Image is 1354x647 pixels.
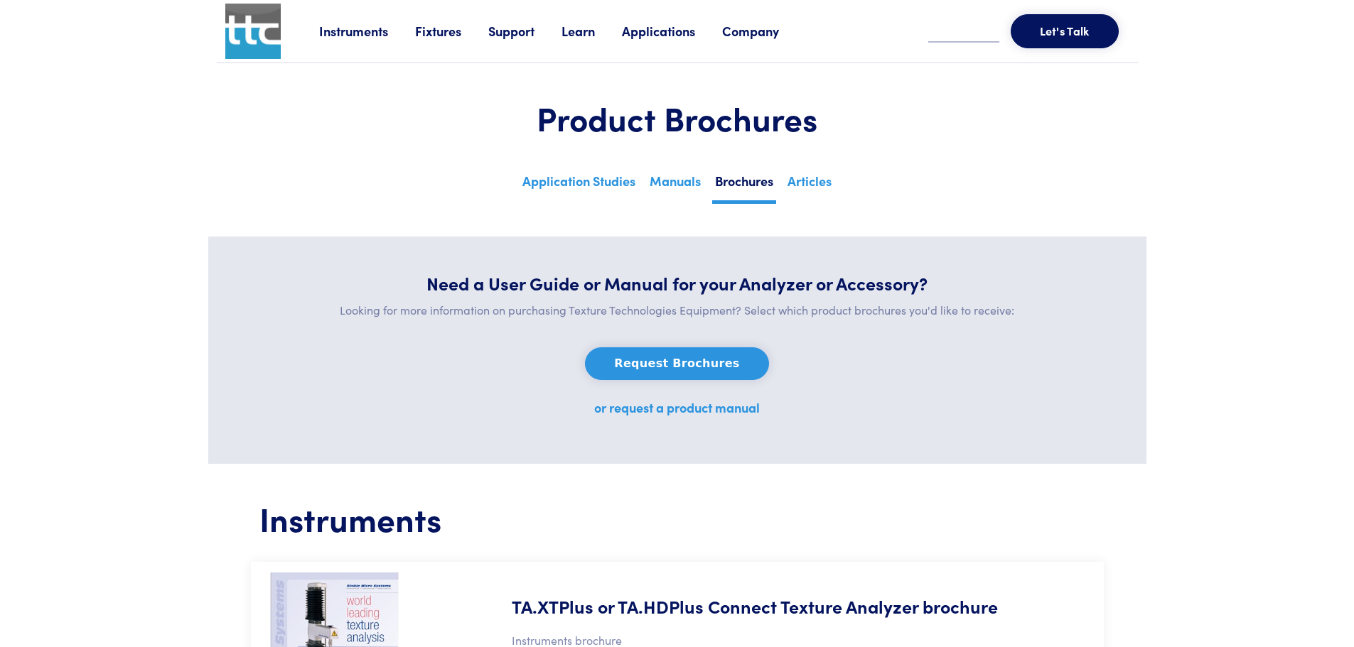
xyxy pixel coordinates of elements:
[712,169,776,204] a: Brochures
[242,271,1112,295] h5: Need a User Guide or Manual for your Analyzer or Accessory?
[562,22,622,40] a: Learn
[722,22,806,40] a: Company
[1011,14,1119,48] button: Let's Talk
[594,398,760,416] a: or request a product manual
[585,347,768,380] button: Request Brochures
[251,97,1104,138] h1: Product Brochures
[225,4,281,59] img: ttc_logo_1x1_v1.0.png
[242,301,1112,320] p: Looking for more information on purchasing Texture Technologies Equipment? Select which product b...
[622,22,722,40] a: Applications
[520,169,638,200] a: Application Studies
[415,22,488,40] a: Fixtures
[319,22,415,40] a: Instruments
[488,22,562,40] a: Support
[647,169,704,200] a: Manuals
[259,498,1095,539] h1: Instruments
[785,169,834,200] a: Articles
[512,594,998,619] h5: TA.XTPlus or TA.HDPlus Connect Texture Analyzer brochure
